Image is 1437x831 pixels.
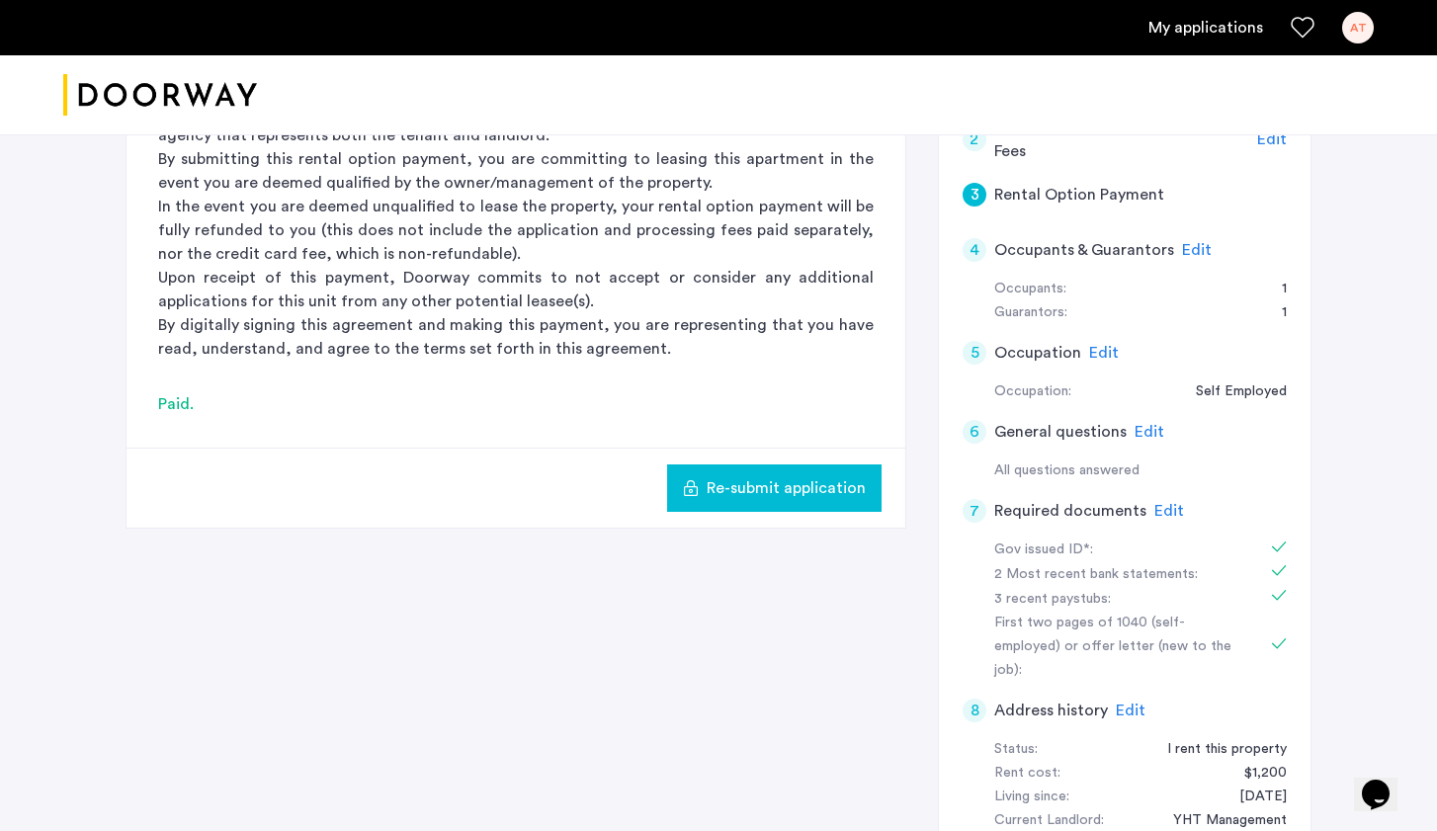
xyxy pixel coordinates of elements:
[994,183,1164,207] h5: Rental Option Payment
[1262,301,1287,325] div: 1
[1220,786,1287,809] div: 10/01/2024
[994,278,1066,301] div: Occupants:
[994,238,1174,262] h5: Occupants & Guarantors
[963,341,986,365] div: 5
[994,563,1243,587] div: 2 Most recent bank statements:
[63,58,257,132] img: logo
[994,699,1108,722] h5: Address history
[994,762,1060,786] div: Rent cost:
[994,612,1243,683] div: First two pages of 1040 (self-employed) or offer letter (new to the job):
[963,699,986,722] div: 8
[963,238,986,262] div: 4
[1147,738,1287,762] div: I rent this property
[667,464,882,512] button: button
[1116,703,1145,718] span: Edit
[158,195,874,266] p: In the event you are deemed unqualified to lease the property, your rental option payment will be...
[994,116,1250,163] h5: Credit Screening & Application Fees
[1182,242,1212,258] span: Edit
[994,588,1243,612] div: 3 recent paystubs:
[1354,752,1417,811] iframe: chat widget
[158,392,874,416] div: Paid.
[1176,380,1287,404] div: Self Employed
[707,476,866,500] span: Re-submit application
[963,499,986,523] div: 7
[158,266,874,313] p: Upon receipt of this payment, Doorway commits to not accept or consider any additional applicatio...
[994,341,1081,365] h5: Occupation
[158,147,874,195] p: By submitting this rental option payment, you are committing to leasing this apartment in the eve...
[963,183,986,207] div: 3
[994,738,1038,762] div: Status:
[1135,424,1164,440] span: Edit
[1148,16,1263,40] a: My application
[1154,503,1184,519] span: Edit
[994,380,1071,404] div: Occupation:
[1225,762,1287,786] div: $1,200
[1291,16,1314,40] a: Favorites
[158,313,874,361] p: By digitally signing this agreement and making this payment, you are representing that you have r...
[994,459,1287,483] div: All questions answered
[994,499,1146,523] h5: Required documents
[963,127,986,151] div: 2
[994,420,1127,444] h5: General questions
[1262,278,1287,301] div: 1
[1089,345,1119,361] span: Edit
[1257,131,1287,147] span: Edit
[994,786,1069,809] div: Living since:
[63,58,257,132] a: Cazamio logo
[994,539,1243,562] div: Gov issued ID*:
[963,420,986,444] div: 6
[994,301,1067,325] div: Guarantors:
[1342,12,1374,43] div: AT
